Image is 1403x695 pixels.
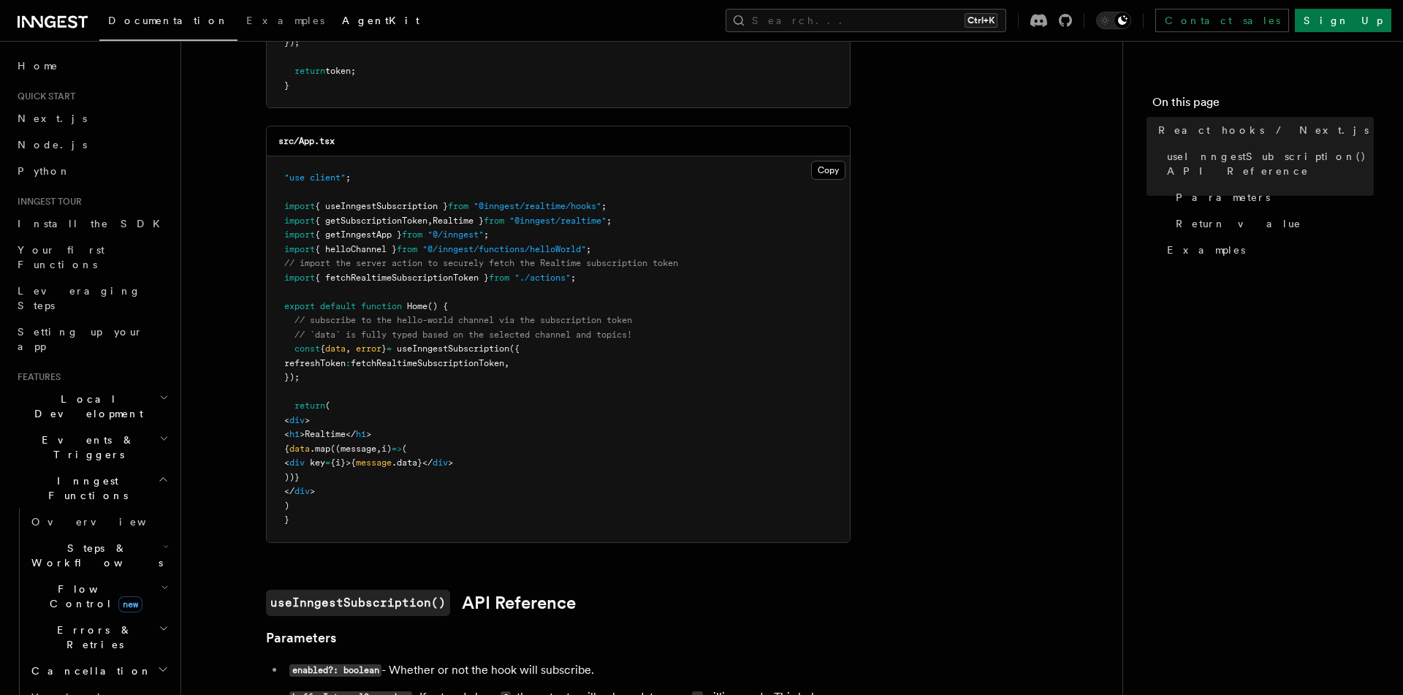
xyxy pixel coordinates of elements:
[427,229,484,240] span: "@/inngest"
[284,216,315,226] span: import
[509,343,520,354] span: ({
[18,326,143,352] span: Setting up your app
[315,244,397,254] span: { helloChannel }
[310,486,315,496] span: >
[1170,184,1374,210] a: Parameters
[237,4,333,39] a: Examples
[427,301,448,311] span: () {
[12,468,172,509] button: Inngest Functions
[118,596,142,612] span: new
[289,429,300,439] span: h1
[284,37,300,48] span: });
[484,216,504,226] span: from
[965,13,997,28] kbd: Ctrl+K
[356,429,366,439] span: h1
[26,623,159,652] span: Errors & Retries
[376,444,381,454] span: ,
[325,457,330,468] span: =
[1170,210,1374,237] a: Return value
[18,165,71,177] span: Python
[289,664,381,677] code: enabled?: boolean
[392,457,433,468] span: .data}</
[342,15,419,26] span: AgentKit
[12,319,172,360] a: Setting up your app
[433,216,484,226] span: Realtime }
[18,113,87,124] span: Next.js
[284,372,300,382] span: });
[351,358,504,368] span: fetchRealtimeSubscriptionToken
[284,201,315,211] span: import
[474,201,601,211] span: "@inngest/realtime/hooks"
[289,415,305,425] span: div
[12,371,61,383] span: Features
[315,201,448,211] span: { useInngestSubscription }
[366,429,371,439] span: >
[12,158,172,184] a: Python
[397,244,417,254] span: from
[284,258,678,268] span: // import the server action to securely fetch the Realtime subscription token
[1158,123,1369,137] span: React hooks / Next.js
[284,229,315,240] span: import
[320,343,325,354] span: {
[330,444,376,454] span: ((message
[26,535,172,576] button: Steps & Workflows
[246,15,324,26] span: Examples
[489,273,509,283] span: from
[289,457,305,468] span: div
[284,273,315,283] span: import
[285,660,851,681] li: - Whether or not the hook will subscribe.
[1152,117,1374,143] a: React hooks / Next.js
[12,474,158,503] span: Inngest Functions
[284,457,289,468] span: <
[1155,9,1289,32] a: Contact sales
[12,53,172,79] a: Home
[284,444,289,454] span: {
[509,216,607,226] span: "@inngest/realtime"
[310,457,325,468] span: key
[381,343,387,354] span: }
[12,210,172,237] a: Install the SDK
[26,541,163,570] span: Steps & Workflows
[387,343,392,354] span: =
[12,392,159,421] span: Local Development
[12,91,75,102] span: Quick start
[315,229,402,240] span: { getInngestApp }
[325,66,356,76] span: token;
[571,273,576,283] span: ;
[392,444,402,454] span: =>
[361,301,402,311] span: function
[1167,149,1374,178] span: useInngestSubscription() API Reference
[284,472,300,482] span: ))}
[310,444,330,454] span: .map
[504,358,509,368] span: ,
[402,229,422,240] span: from
[402,444,407,454] span: (
[12,386,172,427] button: Local Development
[284,244,315,254] span: import
[1152,94,1374,117] h4: On this page
[356,457,392,468] span: message
[1295,9,1391,32] a: Sign Up
[31,516,182,528] span: Overview
[325,343,346,354] span: data
[294,486,310,496] span: div
[26,617,172,658] button: Errors & Retries
[333,4,428,39] a: AgentKit
[586,244,591,254] span: ;
[346,343,351,354] span: ,
[26,658,172,684] button: Cancellation
[294,330,632,340] span: // `data` is fully typed based on the selected channel and topics!
[811,161,845,180] button: Copy
[433,457,448,468] span: div
[18,244,104,270] span: Your first Functions
[12,433,159,462] span: Events & Triggers
[18,285,141,311] span: Leveraging Steps
[284,486,294,496] span: </
[294,400,325,411] span: return
[284,429,289,439] span: <
[284,514,289,525] span: }
[346,172,351,183] span: ;
[18,139,87,151] span: Node.js
[284,80,289,91] span: }
[305,415,310,425] span: >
